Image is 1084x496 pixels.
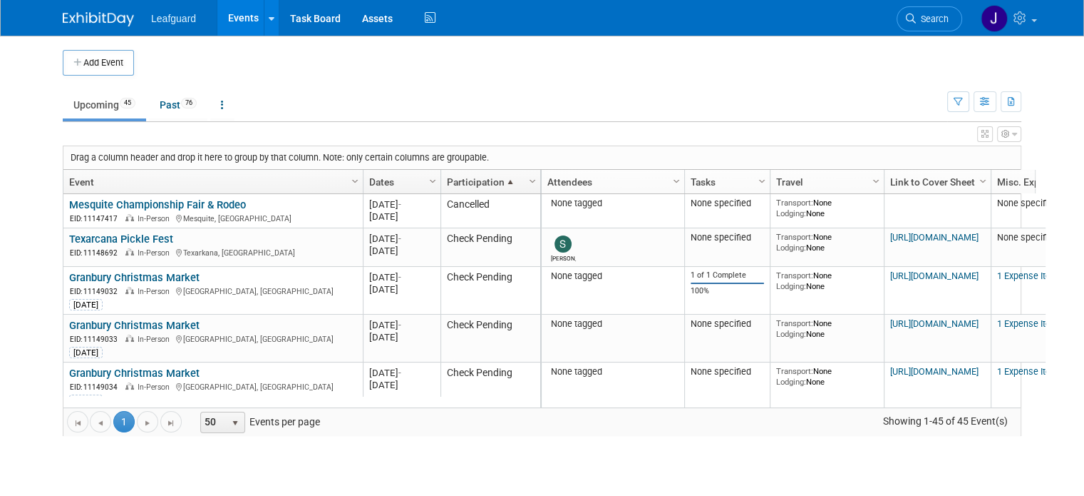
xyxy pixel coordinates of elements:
[138,287,174,296] span: In-Person
[90,411,111,432] a: Go to the previous page
[440,267,540,315] td: Check Pending
[398,368,401,378] span: -
[776,170,874,194] a: Travel
[997,270,1058,281] a: 1 Expense Item
[160,411,182,432] a: Go to the last page
[70,249,123,257] span: EID: 11148692
[440,228,540,267] td: Check Pending
[890,232,979,243] a: [URL][DOMAIN_NAME]
[69,347,103,358] div: [DATE]
[776,198,879,218] div: None None
[182,411,334,432] span: Events per page
[981,5,1008,32] img: Jonathan Zargo
[776,329,806,339] span: Lodging:
[229,417,241,429] span: select
[69,319,200,332] a: Granbury Christmas Market
[776,366,879,387] div: None None
[977,176,988,187] span: Column Settings
[691,198,765,209] div: None specified
[369,319,434,331] div: [DATE]
[349,176,361,187] span: Column Settings
[70,215,123,223] span: EID: 11147417
[398,320,401,330] span: -
[69,380,356,393] div: [GEOGRAPHIC_DATA], [GEOGRAPHIC_DATA]
[70,288,123,295] span: EID: 11149032
[69,170,353,194] a: Event
[142,417,153,429] span: Go to the next page
[427,176,438,187] span: Column Settings
[776,318,879,339] div: None None
[440,194,540,228] td: Cancelled
[369,245,434,257] div: [DATE]
[776,208,806,218] span: Lodging:
[525,170,541,191] a: Column Settings
[181,98,197,108] span: 76
[776,281,806,291] span: Lodging:
[997,366,1058,377] a: 1 Expense Item
[425,170,441,191] a: Column Settings
[691,270,765,280] div: 1 of 1 Complete
[691,170,760,194] a: Tasks
[870,176,882,187] span: Column Settings
[869,170,884,191] a: Column Settings
[70,383,123,391] span: EID: 11149034
[547,366,679,378] div: None tagged
[551,253,576,262] div: Stephanie Luke
[69,367,200,380] a: Granbury Christmas Market
[776,318,813,328] span: Transport:
[165,417,177,429] span: Go to the last page
[755,170,770,191] a: Column Settings
[776,270,813,280] span: Transport:
[776,198,813,208] span: Transport:
[997,318,1058,329] a: 1 Expense Item
[69,285,356,297] div: [GEOGRAPHIC_DATA], [GEOGRAPHIC_DATA]
[369,283,434,295] div: [DATE]
[997,198,1058,208] span: None specified
[138,335,174,344] span: In-Person
[890,170,981,194] a: Link to Cover Sheet
[776,243,806,253] span: Lodging:
[776,270,879,291] div: None None
[69,233,173,246] a: Texarcana Pickle Fest
[890,366,979,377] a: [URL][DOMAIN_NAME]
[547,170,675,194] a: Attendees
[369,233,434,245] div: [DATE]
[69,395,103,406] div: [DATE]
[369,198,434,211] div: [DATE]
[398,199,401,210] span: -
[125,214,134,221] img: In-Person Event
[63,12,134,26] img: ExhibitDay
[70,335,123,343] span: EID: 11149033
[125,383,134,390] img: In-Person Event
[149,91,207,118] a: Past76
[125,248,134,255] img: In-Person Event
[447,170,531,194] a: Participation
[69,246,356,258] div: Texarkana, [GEOGRAPHIC_DATA]
[890,270,979,281] a: [URL][DOMAIN_NAME]
[691,286,765,296] div: 100%
[547,318,679,330] div: None tagged
[398,233,401,244] span: -
[369,271,434,283] div: [DATE]
[669,170,685,191] a: Column Settings
[369,170,431,194] a: Dates
[369,379,434,391] div: [DATE]
[138,248,174,258] span: In-Person
[776,232,813,242] span: Transport:
[547,270,679,282] div: None tagged
[63,146,1021,169] div: Drag a column header and drop it here to group by that column. Note: only certain columns are gro...
[369,211,434,223] div: [DATE]
[95,417,106,429] span: Go to the previous page
[69,299,103,310] div: [DATE]
[869,411,1021,431] span: Showing 1-45 of 45 Event(s)
[776,377,806,387] span: Lodging:
[671,176,682,187] span: Column Settings
[348,170,363,191] a: Column Settings
[67,411,88,432] a: Go to the first page
[976,170,991,191] a: Column Settings
[125,287,134,294] img: In-Person Event
[776,232,879,253] div: None None
[776,366,813,376] span: Transport:
[72,417,83,429] span: Go to the first page
[897,6,962,31] a: Search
